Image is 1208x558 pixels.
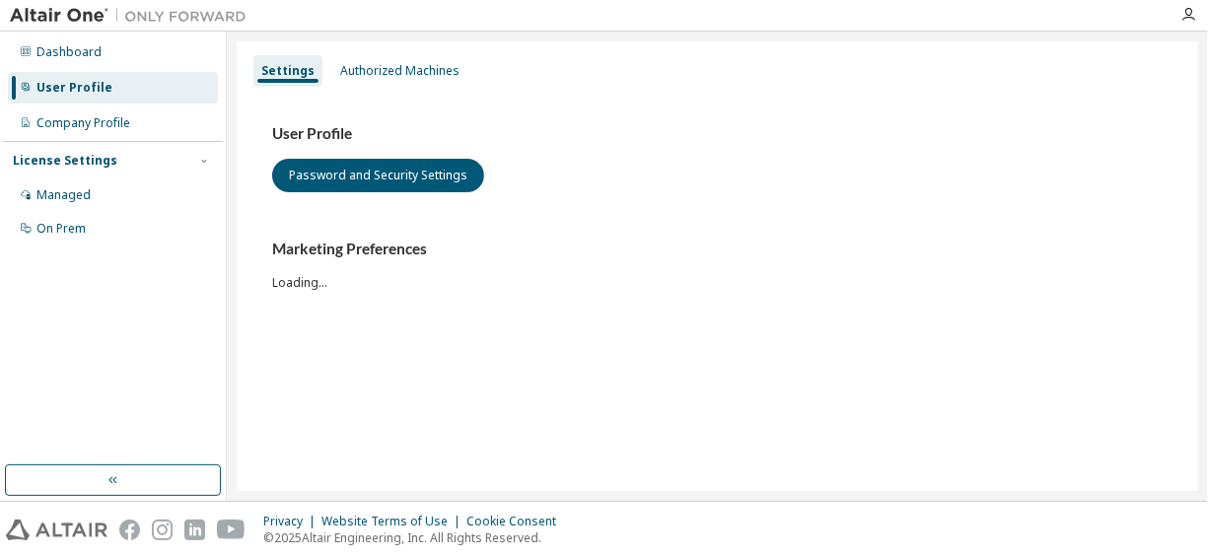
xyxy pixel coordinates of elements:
div: Cookie Consent [466,514,568,529]
img: instagram.svg [152,520,173,540]
h3: User Profile [272,124,1163,144]
img: altair_logo.svg [6,520,107,540]
div: Privacy [263,514,321,529]
div: License Settings [13,153,117,169]
div: User Profile [36,80,112,96]
div: On Prem [36,221,86,237]
div: Settings [261,63,315,79]
h3: Marketing Preferences [272,240,1163,259]
img: linkedin.svg [184,520,205,540]
div: Loading... [272,240,1163,290]
img: Altair One [10,6,256,26]
div: Dashboard [36,44,102,60]
div: Company Profile [36,115,130,131]
img: youtube.svg [217,520,246,540]
div: Website Terms of Use [321,514,466,529]
div: Managed [36,187,91,203]
p: © 2025 Altair Engineering, Inc. All Rights Reserved. [263,529,568,546]
img: facebook.svg [119,520,140,540]
button: Password and Security Settings [272,159,484,192]
div: Authorized Machines [340,63,460,79]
